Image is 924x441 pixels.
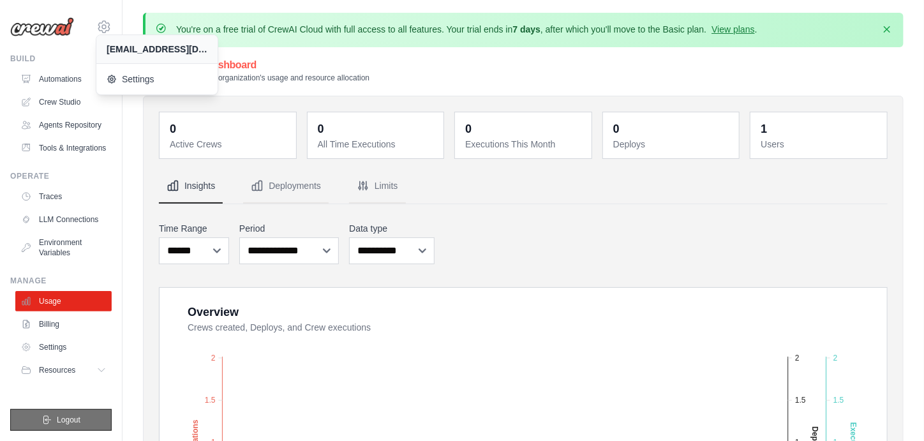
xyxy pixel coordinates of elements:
[170,138,288,151] dt: Active Crews
[174,57,369,73] h2: Usage Dashboard
[15,69,112,89] a: Automations
[465,138,584,151] dt: Executions This Month
[15,291,112,311] a: Usage
[10,54,112,64] div: Build
[39,365,75,375] span: Resources
[174,73,369,83] p: Monitor your organization's usage and resource allocation
[10,409,112,431] button: Logout
[761,120,767,138] div: 1
[211,353,216,362] tspan: 2
[613,120,620,138] div: 0
[15,209,112,230] a: LLM Connections
[318,138,436,151] dt: All Time Executions
[107,73,207,86] span: Settings
[57,415,80,425] span: Logout
[318,120,324,138] div: 0
[15,186,112,207] a: Traces
[465,120,472,138] div: 0
[159,169,888,204] nav: Tabs
[159,169,223,204] button: Insights
[239,222,339,235] label: Period
[15,314,112,334] a: Billing
[15,138,112,158] a: Tools & Integrations
[795,396,806,405] tspan: 1.5
[170,120,176,138] div: 0
[159,222,229,235] label: Time Range
[349,222,435,235] label: Data type
[188,321,872,334] dt: Crews created, Deploys, and Crew executions
[15,232,112,263] a: Environment Variables
[15,92,112,112] a: Crew Studio
[833,353,838,362] tspan: 2
[795,353,800,362] tspan: 2
[349,169,406,204] button: Limits
[10,17,74,36] img: Logo
[761,138,879,151] dt: Users
[613,138,732,151] dt: Deploys
[243,169,329,204] button: Deployments
[512,24,540,34] strong: 7 days
[107,43,207,56] div: [EMAIL_ADDRESS][DOMAIN_NAME]
[833,396,844,405] tspan: 1.5
[10,171,112,181] div: Operate
[15,360,112,380] button: Resources
[15,337,112,357] a: Settings
[712,24,754,34] a: View plans
[205,396,216,405] tspan: 1.5
[96,66,218,92] a: Settings
[15,115,112,135] a: Agents Repository
[176,23,757,36] p: You're on a free trial of CrewAI Cloud with full access to all features. Your trial ends in , aft...
[10,276,112,286] div: Manage
[188,303,239,321] div: Overview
